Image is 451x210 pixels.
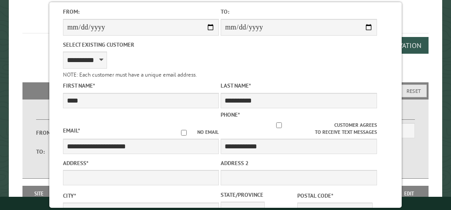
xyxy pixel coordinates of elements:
[390,186,429,201] th: Edit
[63,71,197,78] small: NOTE: Each customer must have a unique email address.
[224,122,334,128] input: Customer agrees to receive text messages
[221,159,377,167] label: Address 2
[63,159,219,167] label: Address
[221,7,377,16] label: To:
[63,127,80,134] label: Email
[36,129,59,137] label: From:
[27,186,51,201] th: Site
[63,41,219,49] label: Select existing customer
[221,81,377,90] label: Last Name
[63,192,219,200] label: City
[36,110,129,120] label: Dates
[170,129,219,136] label: No email
[22,9,429,33] h1: Reservations
[36,147,59,156] label: To:
[170,130,197,136] input: No email
[221,122,377,136] label: Customer agrees to receive text messages
[221,191,296,199] label: State/Province
[401,85,427,97] button: Reset
[221,111,240,118] label: Phone
[22,82,429,99] h2: Filters
[297,192,372,200] label: Postal Code
[63,7,219,16] label: From:
[63,81,219,90] label: First Name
